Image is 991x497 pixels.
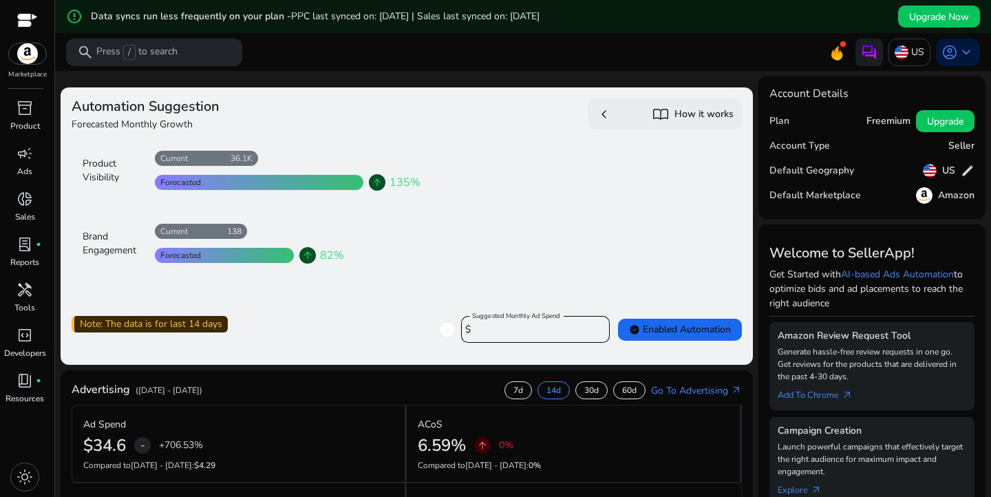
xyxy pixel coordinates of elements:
[499,441,513,450] p: 0%
[778,425,966,437] h5: Campaign Creation
[465,460,526,471] span: [DATE] - [DATE]
[618,319,742,341] button: verifiedEnabled Automation
[17,327,33,343] span: code_blocks
[302,250,313,261] span: arrow_upward
[227,226,247,237] div: 138
[439,321,456,338] span: info
[231,153,258,164] div: 36.1K
[36,242,41,247] span: fiber_manual_record
[961,164,974,178] span: edit
[622,385,637,396] p: 60d
[513,385,523,396] p: 7d
[909,10,969,24] span: Upgrade Now
[155,177,201,188] div: Forecasted
[72,118,401,131] h4: Forecasted Monthly Growth
[4,347,46,359] p: Developers
[916,110,974,132] button: Upgrade
[390,174,420,191] span: 135%
[778,383,864,402] a: Add To Chrome
[529,460,541,471] span: 0%
[10,120,40,132] p: Product
[320,247,344,264] span: 82%
[769,140,830,152] h5: Account Type
[769,165,854,177] h5: Default Geography
[15,211,35,223] p: Sales
[769,245,974,262] h3: Welcome to SellerApp!
[17,282,33,298] span: handyman
[923,164,937,178] img: us.svg
[916,187,933,204] img: amazon.svg
[66,8,83,25] mat-icon: error_outline
[958,44,974,61] span: keyboard_arrow_down
[651,383,742,398] a: Go To Advertisingarrow_outward
[866,116,910,127] h5: Freemium
[17,165,32,178] p: Ads
[927,114,963,129] span: Upgrade
[91,11,540,23] h5: Data syncs run less frequently on your plan -
[769,190,861,202] h5: Default Marketplace
[36,378,41,383] span: fiber_manual_record
[465,323,471,336] span: $
[948,140,974,152] h5: Seller
[83,417,126,432] p: Ad Spend
[17,236,33,253] span: lab_profile
[17,100,33,116] span: inventory_2
[155,153,188,164] div: Current
[131,460,192,471] span: [DATE] - [DATE]
[418,459,729,472] p: Compared to :
[17,145,33,162] span: campaign
[769,87,974,101] h4: Account Details
[140,437,145,454] span: -
[674,109,734,120] h5: How it works
[841,268,954,281] a: AI-based Ads Automation
[72,316,228,332] div: Note: The data is for last 14 days
[9,43,46,64] img: amazon.svg
[629,324,640,335] span: verified
[938,190,974,202] h5: Amazon
[731,385,742,396] span: arrow_outward
[194,460,215,471] span: $4.29
[895,45,908,59] img: us.svg
[291,10,540,23] span: PPC last synced on: [DATE] | Sales last synced on: [DATE]
[584,385,599,396] p: 30d
[10,256,39,268] p: Reports
[72,383,130,396] h4: Advertising
[83,436,126,456] h2: $34.6
[14,302,35,314] p: Tools
[159,441,203,450] p: +706.53%
[911,40,924,64] p: US
[778,441,966,478] p: Launch powerful campaigns that effectively target the right audience for maximum impact and engag...
[83,230,147,257] div: Brand Engagement
[842,390,853,401] span: arrow_outward
[17,191,33,207] span: donut_small
[652,106,669,123] span: import_contacts
[8,70,47,80] p: Marketplace
[898,6,980,28] button: Upgrade Now
[418,417,443,432] p: ACoS
[778,346,966,383] p: Generate hassle-free review requests in one go. Get reviews for the products that are delivered i...
[136,384,202,396] p: ([DATE] - [DATE])
[17,469,33,485] span: light_mode
[778,330,966,342] h5: Amazon Review Request Tool
[418,436,466,456] h2: 6.59%
[596,106,612,123] span: chevron_left
[629,322,731,337] span: Enabled Automation
[17,372,33,389] span: book_4
[72,98,401,115] h3: Automation Suggestion
[96,45,178,60] p: Press to search
[155,250,201,261] div: Forecasted
[477,440,488,451] span: arrow_upward
[546,385,561,396] p: 14d
[778,478,833,497] a: Explorearrow_outward
[6,392,44,405] p: Resources
[123,45,136,60] span: /
[769,267,974,310] p: Get Started with to optimize bids and ad placements to reach the right audience
[83,459,394,472] p: Compared to :
[941,44,958,61] span: account_circle
[155,226,188,237] div: Current
[372,177,383,188] span: arrow_upward
[83,157,147,184] div: Product Visibility
[472,311,560,321] mat-label: Suggested Monthly Ad Spend
[942,165,955,177] h5: US
[811,485,822,496] span: arrow_outward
